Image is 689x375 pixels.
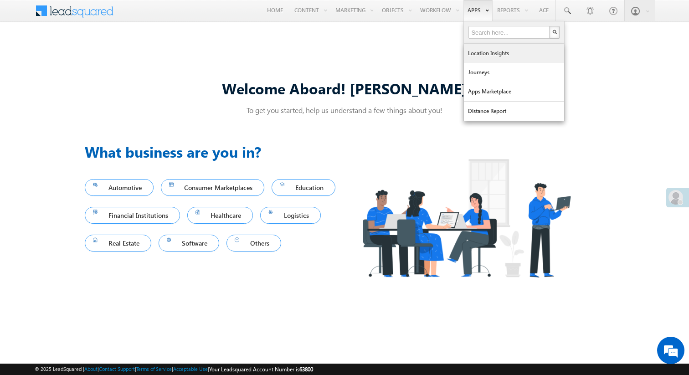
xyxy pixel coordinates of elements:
img: d_60004797649_company_0_60004797649 [15,48,38,60]
img: Industry.png [344,141,588,295]
input: Search here... [468,26,550,39]
textarea: Type your message and hit 'Enter' [12,84,166,273]
h3: What business are you in? [85,141,344,163]
span: Real Estate [93,237,143,249]
span: Software [167,237,211,249]
div: Minimize live chat window [149,5,171,26]
a: Location Insights [464,44,564,63]
div: Welcome Aboard! [PERSON_NAME] [85,78,604,98]
a: About [84,366,98,372]
p: To get you started, help us understand a few things about you! [85,105,604,115]
a: Acceptable Use [173,366,208,372]
span: 63800 [299,366,313,373]
img: Search [552,30,557,34]
a: Contact Support [99,366,135,372]
span: Your Leadsquared Account Number is [209,366,313,373]
span: Financial Institutions [93,209,172,221]
span: Automotive [93,181,145,194]
a: Distance Report [464,102,564,121]
span: Logistics [268,209,313,221]
em: Start Chat [124,281,165,293]
a: Terms of Service [136,366,172,372]
span: Consumer Marketplaces [169,181,257,194]
span: Others [235,237,273,249]
a: Journeys [464,63,564,82]
span: Healthcare [195,209,245,221]
span: © 2025 LeadSquared | | | | | [35,365,313,374]
span: Education [280,181,327,194]
a: Apps Marketplace [464,82,564,101]
div: Chat with us now [47,48,153,60]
